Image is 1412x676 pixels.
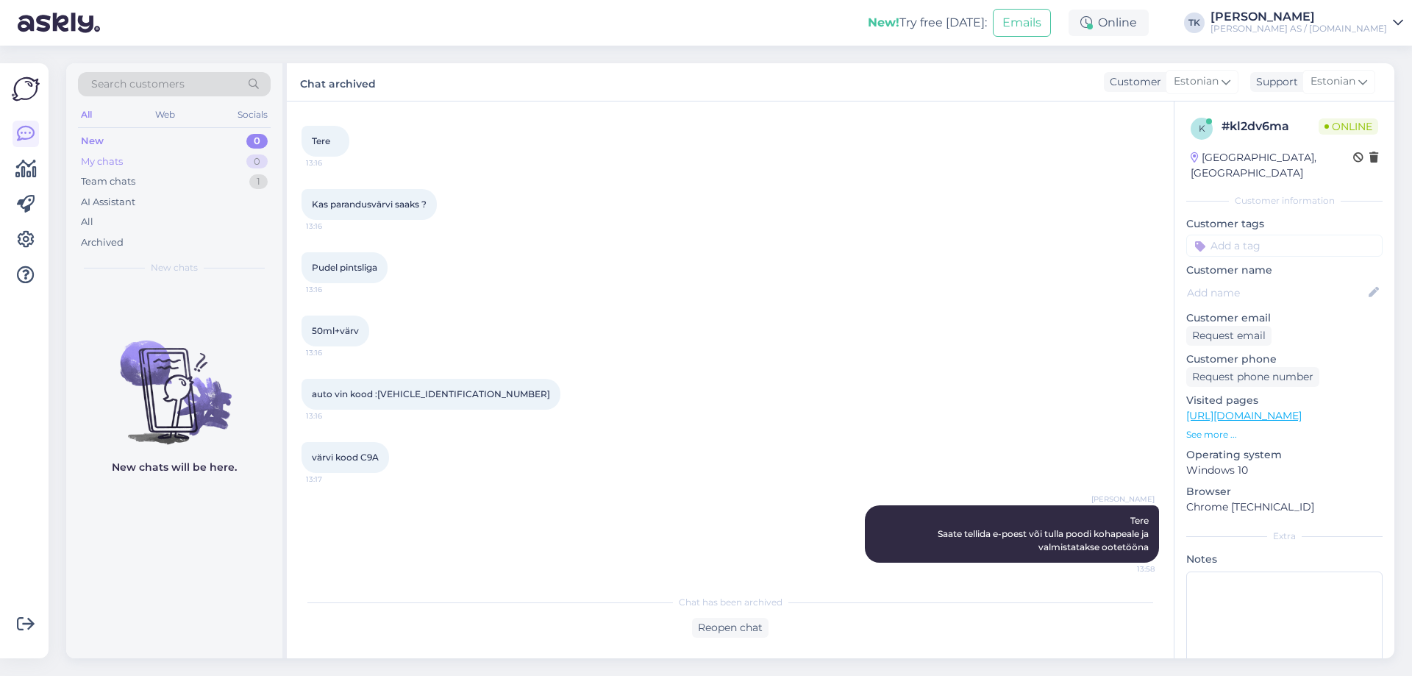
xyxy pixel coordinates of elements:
div: New [81,134,104,149]
div: TK [1184,13,1205,33]
div: Try free [DATE]: [868,14,987,32]
span: Search customers [91,77,185,92]
div: Extra [1186,530,1383,543]
div: 0 [246,134,268,149]
div: My chats [81,154,123,169]
span: auto vin kood :[VEHICLE_IDENTIFICATION_NUMBER] [312,388,550,399]
p: Notes [1186,552,1383,567]
span: 13:17 [306,474,361,485]
p: Visited pages [1186,393,1383,408]
p: Customer phone [1186,352,1383,367]
span: 13:16 [306,347,361,358]
span: Pudel pintsliga [312,262,377,273]
span: Online [1319,118,1378,135]
span: [PERSON_NAME] [1091,494,1155,505]
div: Web [152,105,178,124]
div: # kl2dv6ma [1222,118,1319,135]
div: [PERSON_NAME] [1210,11,1387,23]
div: Request phone number [1186,367,1319,387]
p: Chrome [TECHNICAL_ID] [1186,499,1383,515]
div: Customer information [1186,194,1383,207]
a: [URL][DOMAIN_NAME] [1186,409,1302,422]
div: Customer [1104,74,1161,90]
input: Add name [1187,285,1366,301]
span: 50ml+värv [312,325,359,336]
div: AI Assistant [81,195,135,210]
div: All [78,105,95,124]
div: [GEOGRAPHIC_DATA], [GEOGRAPHIC_DATA] [1191,150,1353,181]
span: värvi kood C9A [312,452,379,463]
p: New chats will be here. [112,460,237,475]
p: See more ... [1186,428,1383,441]
div: Online [1069,10,1149,36]
span: Tere [312,135,330,146]
div: 1 [249,174,268,189]
div: [PERSON_NAME] AS / [DOMAIN_NAME] [1210,23,1387,35]
label: Chat archived [300,72,376,92]
span: 13:16 [306,221,361,232]
span: New chats [151,261,198,274]
span: k [1199,123,1205,134]
p: Windows 10 [1186,463,1383,478]
span: Tere Saate tellida e-poest või tulla poodi kohapeale ja valmistatakse ootetööna [938,515,1151,552]
a: [PERSON_NAME][PERSON_NAME] AS / [DOMAIN_NAME] [1210,11,1403,35]
p: Browser [1186,484,1383,499]
p: Customer name [1186,263,1383,278]
p: Customer email [1186,310,1383,326]
span: Chat has been archived [679,596,782,609]
div: Socials [235,105,271,124]
p: Operating system [1186,447,1383,463]
span: Kas parandusvärvi saaks ? [312,199,427,210]
span: 13:16 [306,284,361,295]
span: 13:16 [306,410,361,421]
div: 0 [246,154,268,169]
div: Archived [81,235,124,250]
div: Team chats [81,174,135,189]
p: Customer tags [1186,216,1383,232]
span: Estonian [1174,74,1219,90]
div: Request email [1186,326,1272,346]
span: Estonian [1311,74,1355,90]
input: Add a tag [1186,235,1383,257]
span: 13:58 [1099,563,1155,574]
img: No chats [66,314,282,446]
span: 13:16 [306,157,361,168]
img: Askly Logo [12,75,40,103]
button: Emails [993,9,1051,37]
div: Reopen chat [692,618,769,638]
div: Support [1250,74,1298,90]
div: All [81,215,93,230]
b: New! [868,15,899,29]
